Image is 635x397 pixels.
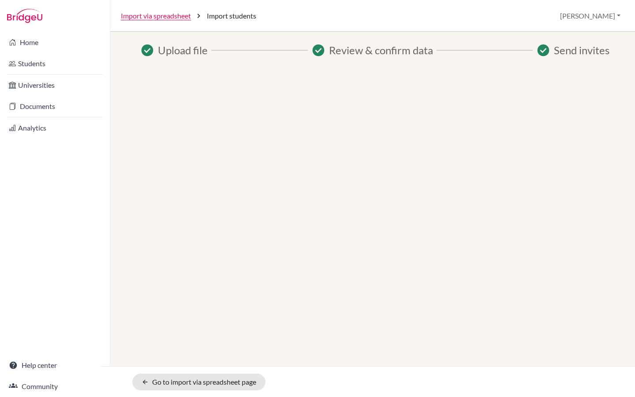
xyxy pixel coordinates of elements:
a: Home [2,34,108,51]
img: Bridge-U [7,9,42,23]
a: Import via spreadsheet [121,11,191,21]
button: [PERSON_NAME] [556,7,624,24]
span: Success [536,43,550,57]
a: Documents [2,97,108,115]
a: Go to import via spreadsheet page [132,374,265,390]
a: Universities [2,76,108,94]
a: Community [2,378,108,395]
span: Success [311,43,325,57]
span: Import students [207,11,256,21]
i: arrow_back [142,378,149,386]
i: chevron_right [194,11,203,20]
span: Success [140,43,154,57]
span: Upload file [158,42,208,58]
a: Analytics [2,119,108,137]
span: Review & confirm data [329,42,433,58]
span: Send invites [554,42,609,58]
a: Help center [2,356,108,374]
a: Students [2,55,108,72]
